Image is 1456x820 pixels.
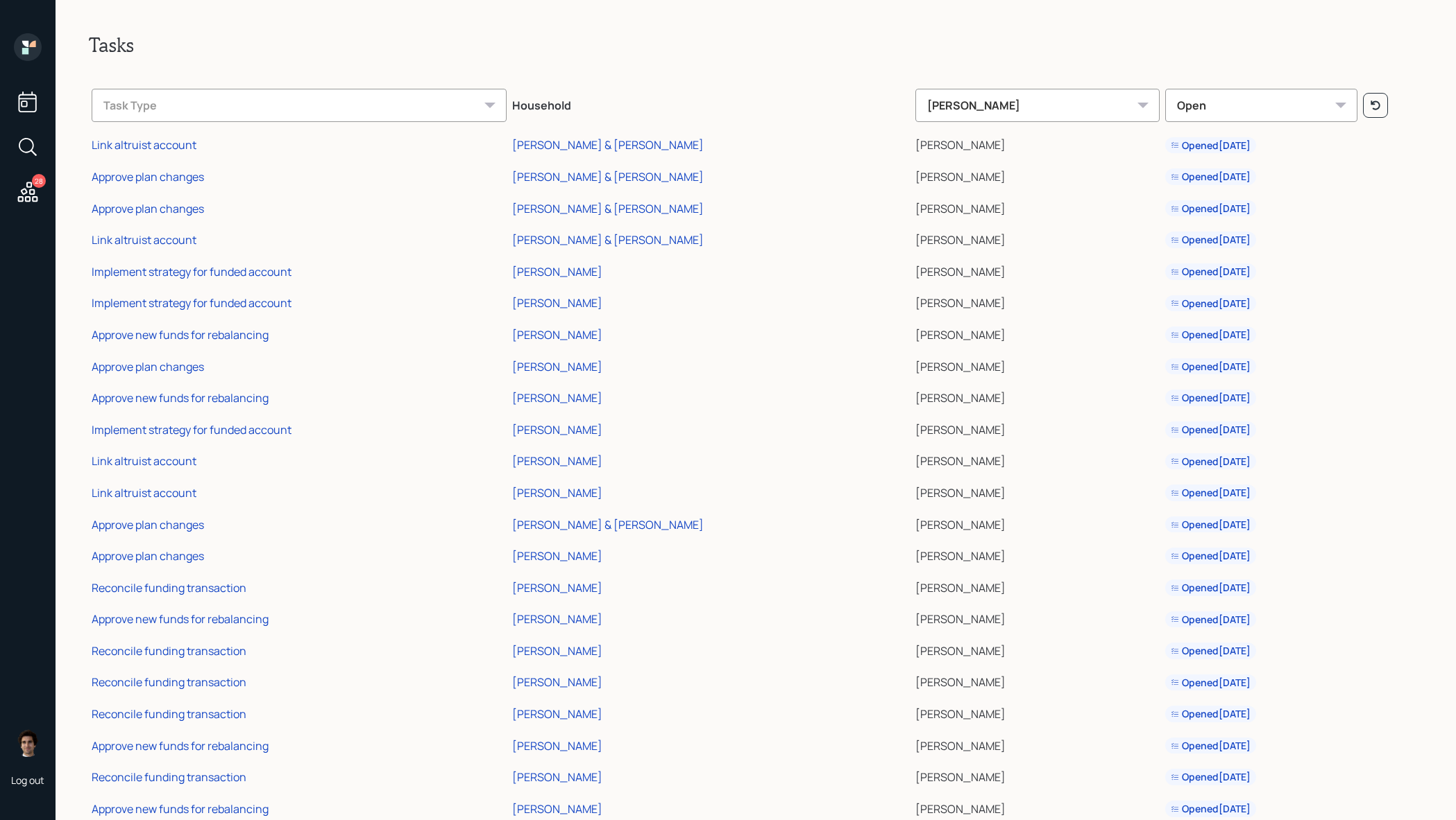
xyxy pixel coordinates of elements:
div: Opened [DATE] [1171,739,1251,753]
div: [PERSON_NAME] [512,422,602,437]
div: Opened [DATE] [1171,707,1251,721]
div: Link altruist account [92,137,196,152]
td: [PERSON_NAME] [913,380,1162,412]
div: Approve plan changes [92,169,204,184]
div: Task Type [92,89,507,122]
div: Opened [DATE] [1171,360,1251,374]
div: [PERSON_NAME] [512,611,602,627]
div: [PERSON_NAME] & [PERSON_NAME] [512,232,704,247]
div: Opened [DATE] [1171,170,1251,184]
div: Approve plan changes [92,201,204,216]
div: Opened [DATE] [1171,549,1251,563]
div: Opened [DATE] [1171,644,1251,658]
td: [PERSON_NAME] [913,222,1162,254]
div: Opened [DATE] [1171,233,1251,247]
div: Approve new funds for rebalancing [92,327,269,342]
div: Opened [DATE] [1171,423,1251,437]
div: Opened [DATE] [1171,139,1251,152]
div: Reconcile funding transaction [92,674,246,690]
div: [PERSON_NAME] [512,327,602,342]
div: Reconcile funding transaction [92,580,246,595]
div: Opened [DATE] [1171,202,1251,216]
div: Approve new funds for rebalancing [92,390,269,405]
td: [PERSON_NAME] [913,317,1162,349]
div: Opened [DATE] [1171,265,1251,279]
div: Reconcile funding transaction [92,643,246,658]
div: Log out [11,774,44,787]
div: Opened [DATE] [1171,802,1251,816]
h2: Tasks [89,33,1423,57]
div: Link altruist account [92,232,196,247]
th: Household [509,79,913,128]
div: Opened [DATE] [1171,676,1251,690]
td: [PERSON_NAME] [913,286,1162,317]
div: Opened [DATE] [1171,613,1251,627]
td: [PERSON_NAME] [913,696,1162,728]
div: [PERSON_NAME] [512,485,602,500]
div: [PERSON_NAME] [512,453,602,469]
td: [PERSON_NAME] [913,538,1162,570]
div: Approve new funds for rebalancing [92,611,269,627]
div: Opened [DATE] [1171,486,1251,500]
div: [PERSON_NAME] [512,359,602,374]
div: [PERSON_NAME] [512,548,602,564]
div: Approve plan changes [92,359,204,374]
td: [PERSON_NAME] [913,128,1162,159]
div: [PERSON_NAME] [512,643,602,658]
td: [PERSON_NAME] [913,602,1162,634]
td: [PERSON_NAME] [913,159,1162,191]
img: harrison-schaefer-headshot-2.png [14,729,42,757]
div: Reconcile funding transaction [92,706,246,722]
div: [PERSON_NAME] [512,769,602,785]
div: [PERSON_NAME] [512,738,602,753]
div: [PERSON_NAME] [512,706,602,722]
div: Implement strategy for funded account [92,264,291,279]
div: [PERSON_NAME] [915,89,1160,122]
div: Open [1165,89,1357,122]
td: [PERSON_NAME] [913,633,1162,665]
div: 28 [32,174,46,188]
div: Approve plan changes [92,517,204,532]
div: [PERSON_NAME] [512,295,602,311]
div: Opened [DATE] [1171,328,1251,342]
div: Opened [DATE] [1171,455,1251,469]
div: Approve new funds for rebalancing [92,801,269,817]
div: Opened [DATE] [1171,770,1251,784]
div: [PERSON_NAME] & [PERSON_NAME] [512,517,704,532]
div: [PERSON_NAME] & [PERSON_NAME] [512,169,704,184]
div: [PERSON_NAME] [512,390,602,405]
div: Approve plan changes [92,548,204,564]
div: [PERSON_NAME] [512,264,602,279]
td: [PERSON_NAME] [913,728,1162,760]
td: [PERSON_NAME] [913,412,1162,444]
div: Reconcile funding transaction [92,769,246,785]
td: [PERSON_NAME] [913,475,1162,507]
div: Implement strategy for funded account [92,295,291,311]
div: Link altruist account [92,485,196,500]
div: Approve new funds for rebalancing [92,738,269,753]
div: [PERSON_NAME] [512,801,602,817]
div: Opened [DATE] [1171,518,1251,532]
td: [PERSON_NAME] [913,349,1162,381]
td: [PERSON_NAME] [913,507,1162,539]
div: [PERSON_NAME] [512,580,602,595]
div: Opened [DATE] [1171,297,1251,311]
div: [PERSON_NAME] & [PERSON_NAME] [512,201,704,216]
td: [PERSON_NAME] [913,665,1162,697]
td: [PERSON_NAME] [913,759,1162,791]
td: [PERSON_NAME] [913,254,1162,286]
td: [PERSON_NAME] [913,570,1162,602]
div: [PERSON_NAME] [512,674,602,690]
div: [PERSON_NAME] & [PERSON_NAME] [512,137,704,152]
div: Link altruist account [92,453,196,469]
div: Opened [DATE] [1171,581,1251,595]
div: Opened [DATE] [1171,391,1251,405]
div: Implement strategy for funded account [92,422,291,437]
td: [PERSON_NAME] [913,444,1162,476]
td: [PERSON_NAME] [913,191,1162,223]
